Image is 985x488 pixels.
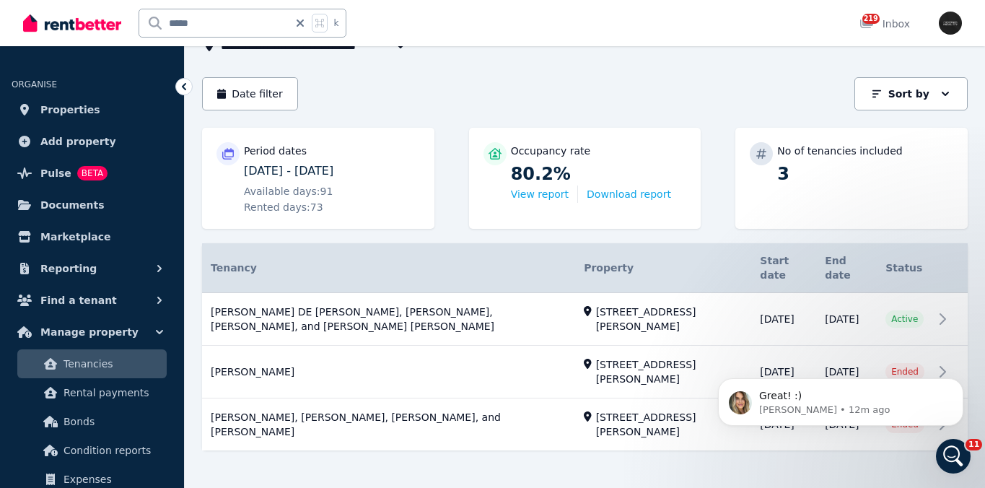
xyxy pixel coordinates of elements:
th: End date [816,243,877,293]
span: ORGANISE [12,79,57,90]
button: Date filter [202,77,298,110]
span: 219 [862,14,880,24]
button: Manage property [12,318,172,347]
span: Pulse [40,165,71,182]
a: Marketplace [12,222,172,251]
span: 11 [966,439,982,450]
a: Properties [12,95,172,124]
iframe: Intercom notifications message [696,348,985,449]
td: [DATE] [751,346,816,398]
p: [DATE] - [DATE] [244,162,420,180]
iframe: Intercom live chat [936,439,971,474]
p: Occupancy rate [511,144,591,158]
a: PulseBETA [12,159,172,188]
span: Rental payments [64,384,161,401]
th: Property [575,243,751,293]
span: Condition reports [64,442,161,459]
p: Period dates [244,144,307,158]
a: Add property [12,127,172,156]
a: Rental payments [17,378,167,407]
p: 80.2% [511,162,687,186]
button: Download report [587,187,671,201]
a: Bonds [17,407,167,436]
span: Expenses [64,471,161,488]
span: Bonds [64,413,161,430]
img: RentBetter [23,12,121,34]
span: Tenancy [211,261,257,275]
span: Find a tenant [40,292,117,309]
span: Tenancies [64,355,161,372]
a: View details for IVANNA GARCÍA DE QUEVEDO ACEVES, MARÍA PIMENTEL GONZÁLEZ, CAMILA MARTÍNEZ ROBLES... [202,293,968,346]
span: Rented days: 73 [244,200,323,214]
th: Status [877,243,933,293]
a: Tenancies [17,349,167,378]
td: [DATE] [816,346,877,398]
button: Find a tenant [12,286,172,315]
span: Documents [40,196,105,214]
p: No of tenancies included [777,144,902,158]
span: Reporting [40,260,97,277]
a: Documents [12,191,172,219]
span: BETA [77,166,108,180]
span: Add property [40,133,116,150]
img: Iconic Realty Pty Ltd [939,12,962,35]
a: Condition reports [17,436,167,465]
button: Reporting [12,254,172,283]
span: k [333,17,338,29]
span: Manage property [40,323,139,341]
a: View details for Matan Samira [202,347,968,398]
p: Sort by [888,87,929,101]
p: 3 [777,162,953,186]
a: View details for Darya Mohsen Zadeh, Ella Mahlen, Katja Orback, and Lili Senai [202,399,968,451]
button: View report [511,187,569,201]
span: Available days: 91 [244,184,333,199]
button: Sort by [854,77,968,110]
span: Marketplace [40,228,110,245]
th: Start date [751,243,816,293]
div: Inbox [859,17,910,31]
span: Properties [40,101,100,118]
